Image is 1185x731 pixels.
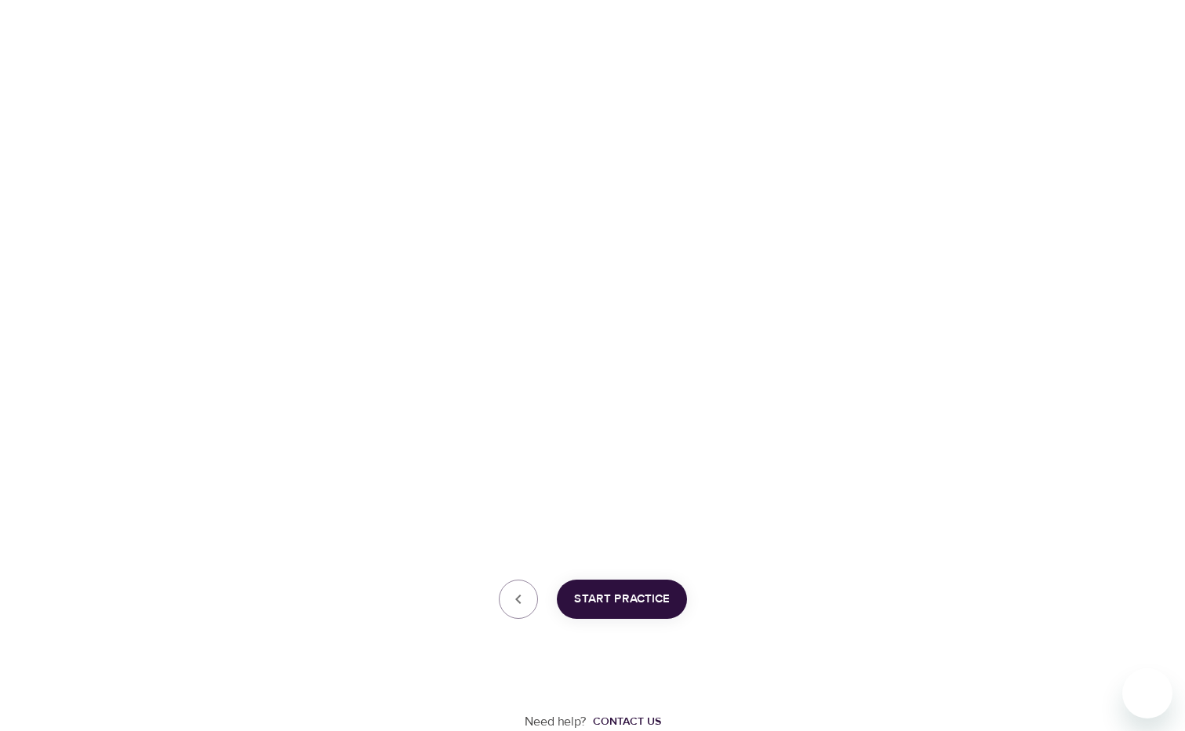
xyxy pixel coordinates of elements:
p: Need help? [525,713,587,731]
span: Start Practice [574,589,670,609]
div: Contact us [593,714,661,729]
iframe: Button to launch messaging window [1122,668,1172,718]
button: Start Practice [557,580,687,619]
a: Contact us [587,714,661,729]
